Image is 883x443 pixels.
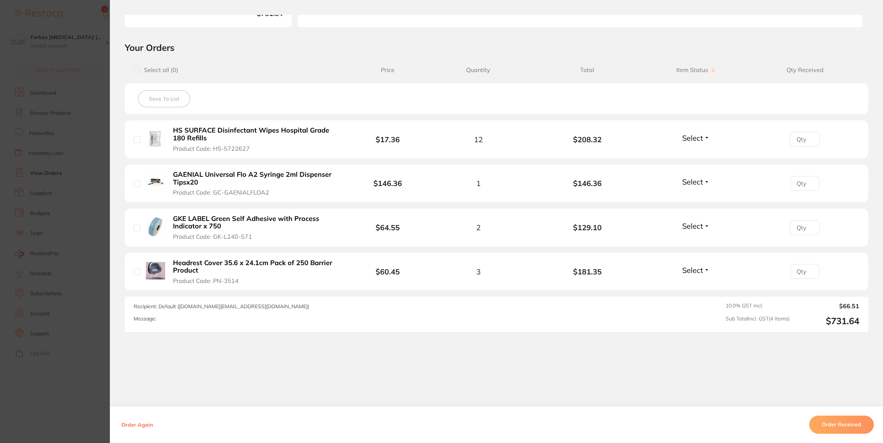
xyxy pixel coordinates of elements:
b: HS SURFACE Disinfectant Wipes Hospital Grade 180 Refills [173,127,338,142]
span: Quantity [424,66,533,74]
span: Select [682,177,703,186]
b: GKE LABEL Green Self Adhesive with Process Indicator x 750 [173,215,338,230]
button: HS SURFACE Disinfectant Wipes Hospital Grade 180 Refills Product Code: HS-5722627 [171,126,340,152]
span: Product Code: GK-L240-571 [173,233,252,240]
button: GAENIAL Universal Flo A2 Syringe 2ml Dispenser Tipsx20 Product Code: GC-GAENIALFLOA2 [171,170,340,196]
span: Recipient: Default ( [DOMAIN_NAME][EMAIL_ADDRESS][DOMAIN_NAME] ) [134,303,309,310]
span: 2 [476,223,481,232]
span: Qty Received [750,66,859,74]
span: 1 [476,179,481,188]
button: GKE LABEL Green Self Adhesive with Process Indicator x 750 Product Code: GK-L240-571 [171,215,340,241]
b: $146.36 [373,179,402,188]
span: Select all ( 0 ) [140,66,178,74]
span: Select [682,221,703,231]
span: Product Code: GC-GAENIALFLOA2 [173,189,269,196]
button: Headrest Cover 35.6 x 24.1cm Pack of 250 Barrier Product Product Code: PN-3514 [171,259,340,285]
button: Select [680,133,712,143]
span: Item Status [642,66,750,74]
img: GAENIAL Universal Flo A2 Syringe 2ml Dispenser Tipsx20 [146,173,165,192]
h2: Your Orders [125,42,868,53]
b: $181.35 [533,267,641,276]
button: Select [680,177,712,186]
button: Save To List [138,90,190,107]
button: Select [680,221,712,231]
span: Select [682,133,703,143]
img: HS SURFACE Disinfectant Wipes Hospital Grade 180 Refills [146,129,165,148]
span: 12 [474,135,483,144]
span: Product Code: HS-5722627 [173,145,250,152]
b: $129.10 [533,223,641,232]
button: Order Again [119,421,155,428]
b: $60.45 [376,267,400,276]
b: Headrest Cover 35.6 x 24.1cm Pack of 250 Barrier Product [173,259,338,274]
label: Message: [134,316,156,322]
output: $731.64 [795,316,859,326]
b: $208.32 [533,135,641,144]
b: $64.55 [376,223,400,232]
img: Headrest Cover 35.6 x 24.1cm Pack of 250 Barrier Product [146,261,165,280]
input: Qty [790,220,820,235]
output: $66.51 [795,303,859,309]
input: Qty [790,132,820,147]
b: $146.36 [533,179,641,188]
span: Price [351,66,424,74]
span: Product Code: PN-3514 [173,277,239,284]
input: Qty [790,176,820,191]
button: Select [680,266,712,275]
img: GKE LABEL Green Self Adhesive with Process Indicator x 750 [146,217,165,237]
input: Qty [790,264,820,279]
button: Order Received [809,416,874,433]
span: Select [682,266,703,275]
b: GAENIAL Universal Flo A2 Syringe 2ml Dispenser Tipsx20 [173,171,338,186]
span: Total [533,66,641,74]
span: 3 [476,267,481,276]
span: 10.0 % GST Incl. [726,303,789,309]
span: Sub Total Incl. GST ( 4 Items) [726,316,789,326]
b: $17.36 [376,135,400,144]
